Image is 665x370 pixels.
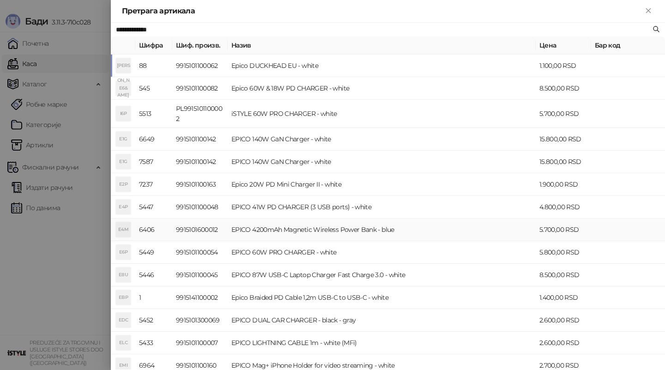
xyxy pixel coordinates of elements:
button: Close [643,6,654,17]
div: E2P [116,177,131,192]
td: 2.600,00 RSD [536,309,591,332]
td: 9915101100142 [172,151,228,173]
td: 9915101100007 [172,332,228,354]
th: Бар код [591,36,665,55]
div: E4P [116,200,131,214]
td: Epico DUCKHEAD EU - white [228,55,536,77]
td: 9915101100045 [172,264,228,286]
div: E6P [116,245,131,260]
div: ELC [116,335,131,350]
div: E1G [116,154,131,169]
td: 1.900,00 RSD [536,173,591,196]
td: EPICO 4200mAh Magnetic Wireless Power Bank - blue [228,218,536,241]
td: 5.700,00 RSD [536,218,591,241]
td: 5433 [135,332,172,354]
td: 6649 [135,128,172,151]
div: I6P [116,106,131,121]
td: 1.400,00 RSD [536,286,591,309]
td: 8.500,00 RSD [536,77,591,100]
td: 1.100,00 RSD [536,55,591,77]
td: 15.800,00 RSD [536,151,591,173]
div: E4M [116,222,131,237]
td: EPICO 87W USB-C Laptop Charger Fast Charge 3.0 - white [228,264,536,286]
td: 9915101100082 [172,77,228,100]
td: Epico 20W PD Mini Charger II - white [228,173,536,196]
td: 2.600,00 RSD [536,332,591,354]
th: Шиф. произв. [172,36,228,55]
td: EPICO 140W GaN Charger - white [228,128,536,151]
td: 9915101100048 [172,196,228,218]
div: EDC [116,313,131,328]
div: E8U [116,267,131,282]
td: 7237 [135,173,172,196]
div: [PERSON_NAME] [116,58,131,73]
td: 9915101100142 [172,128,228,151]
div: Претрага артикала [122,6,643,17]
td: iSTYLE 60W PRO CHARGER - white [228,100,536,128]
div: E6& [116,81,131,96]
td: 5452 [135,309,172,332]
td: 6406 [135,218,172,241]
td: PL9915101100002 [172,100,228,128]
td: EPICO 41W PD CHARGER (3 USB ports) - white [228,196,536,218]
td: 9915101600012 [172,218,228,241]
td: 5447 [135,196,172,218]
div: E1G [116,132,131,146]
div: EBP [116,290,131,305]
td: 8.500,00 RSD [536,264,591,286]
td: 9915101100054 [172,241,228,264]
td: 1 [135,286,172,309]
td: EPICO 60W PRO CHARGER - white [228,241,536,264]
td: 5.700,00 RSD [536,100,591,128]
th: Цена [536,36,591,55]
td: EPICO DUAL CAR CHARGER - black - gray [228,309,536,332]
th: Назив [228,36,536,55]
td: EPICO LIGHTNING CABLE 1m - white (MFi) [228,332,536,354]
td: 5.800,00 RSD [536,241,591,264]
td: 88 [135,55,172,77]
td: 545 [135,77,172,100]
td: 4.800,00 RSD [536,196,591,218]
td: 5446 [135,264,172,286]
th: Шифра [135,36,172,55]
td: 9915101100163 [172,173,228,196]
td: 9915141100002 [172,286,228,309]
td: EPICO 140W GaN Charger - white [228,151,536,173]
td: 9915101300069 [172,309,228,332]
td: 5449 [135,241,172,264]
td: Epico Braided PD Cable 1,2m USB-C to USB-C - white [228,286,536,309]
td: 5513 [135,100,172,128]
td: Epico 60W & 18W PD CHARGER - white [228,77,536,100]
td: 9915101100062 [172,55,228,77]
td: 15.800,00 RSD [536,128,591,151]
td: 7587 [135,151,172,173]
